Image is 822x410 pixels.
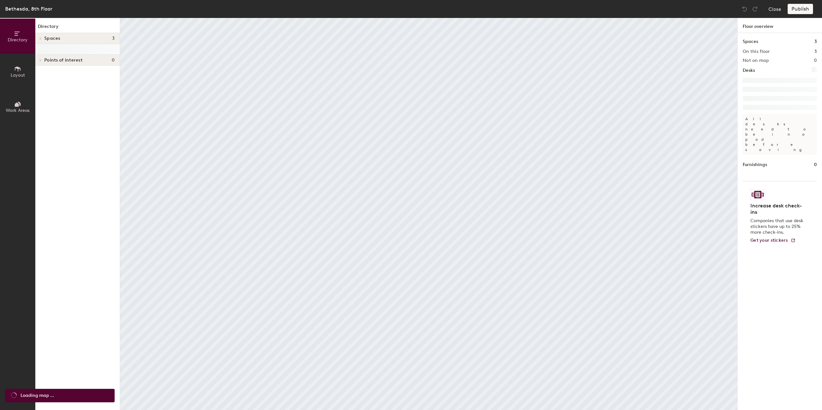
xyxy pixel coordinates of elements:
[750,238,796,243] a: Get your stickers
[5,5,52,13] div: Bethesda, 8th Floor
[6,108,30,113] span: Work Areas
[8,37,28,43] span: Directory
[112,36,115,41] span: 3
[738,18,822,33] h1: Floor overview
[814,38,817,45] h1: 3
[750,203,805,215] h4: Increase desk check-ins
[743,114,817,155] p: All desks need to be in a pod before saving
[120,18,737,410] canvas: Map
[44,58,83,63] span: Points of interest
[11,72,25,78] span: Layout
[750,238,788,243] span: Get your stickers
[112,58,115,63] span: 0
[750,189,765,200] img: Sticker logo
[752,6,758,12] img: Redo
[741,6,748,12] img: Undo
[814,161,817,168] h1: 0
[743,67,755,74] h1: Desks
[21,392,54,399] span: Loading map ...
[35,23,120,33] h1: Directory
[814,49,817,54] h2: 3
[44,36,60,41] span: Spaces
[814,58,817,63] h2: 0
[743,161,767,168] h1: Furnishings
[768,4,781,14] button: Close
[743,58,769,63] h2: Not on map
[743,49,770,54] h2: On this floor
[743,38,758,45] h1: Spaces
[750,218,805,235] p: Companies that use desk stickers have up to 25% more check-ins.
